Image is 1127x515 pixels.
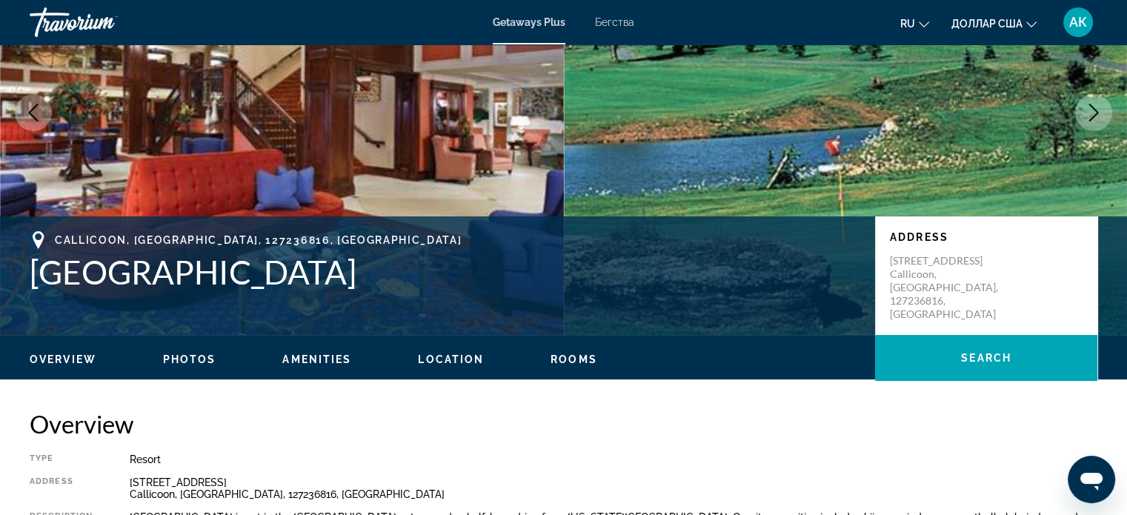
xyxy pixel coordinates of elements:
[30,353,96,365] span: Overview
[30,353,96,366] button: Overview
[163,353,216,366] button: Photos
[30,253,860,291] h1: [GEOGRAPHIC_DATA]
[55,234,462,246] span: Callicoon, [GEOGRAPHIC_DATA], 127236816, [GEOGRAPHIC_DATA]
[1075,94,1112,131] button: Next image
[130,453,1097,465] div: Resort
[1059,7,1097,38] button: Меню пользователя
[282,353,351,366] button: Amenities
[951,13,1037,34] button: Изменить валюту
[551,353,597,365] span: Rooms
[30,409,1097,439] h2: Overview
[595,16,634,28] a: Бегства
[30,476,93,500] div: Address
[30,3,178,41] a: Травориум
[961,352,1011,364] span: Search
[1069,14,1087,30] font: АК
[551,353,597,366] button: Rooms
[282,353,351,365] span: Amenities
[951,18,1023,30] font: доллар США
[1068,456,1115,503] iframe: Кнопка для запуска окна сообщений
[493,16,565,28] a: Getaways Plus
[900,13,929,34] button: Изменить язык
[875,335,1097,381] button: Search
[15,94,52,131] button: Previous image
[163,353,216,365] span: Photos
[890,254,1008,321] p: [STREET_ADDRESS] Callicoon, [GEOGRAPHIC_DATA], 127236816, [GEOGRAPHIC_DATA]
[130,476,1097,500] div: [STREET_ADDRESS] Callicoon, [GEOGRAPHIC_DATA], 127236816, [GEOGRAPHIC_DATA]
[418,353,484,366] button: Location
[900,18,915,30] font: ru
[890,231,1083,243] p: Address
[418,353,484,365] span: Location
[30,453,93,465] div: Type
